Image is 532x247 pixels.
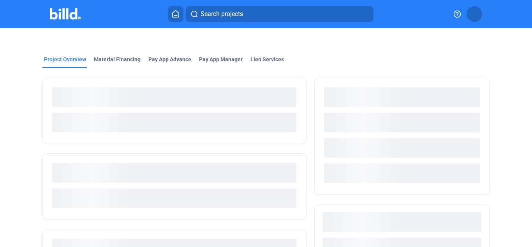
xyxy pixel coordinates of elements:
[250,55,284,63] div: Lien Services
[186,6,373,22] button: Search projects
[324,87,480,107] div: loading
[148,55,191,63] div: Pay App Advance
[52,163,296,183] div: loading
[94,55,141,63] div: Material Financing
[324,138,480,158] div: loading
[52,113,296,132] div: loading
[52,188,296,208] div: loading
[324,113,480,132] div: loading
[199,55,243,63] span: Pay App Manager
[324,163,480,183] div: loading
[50,8,81,20] img: Billd Company Logo
[44,55,86,63] div: Project Overview
[52,87,296,107] div: loading
[322,212,481,232] div: loading
[201,9,243,19] span: Search projects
